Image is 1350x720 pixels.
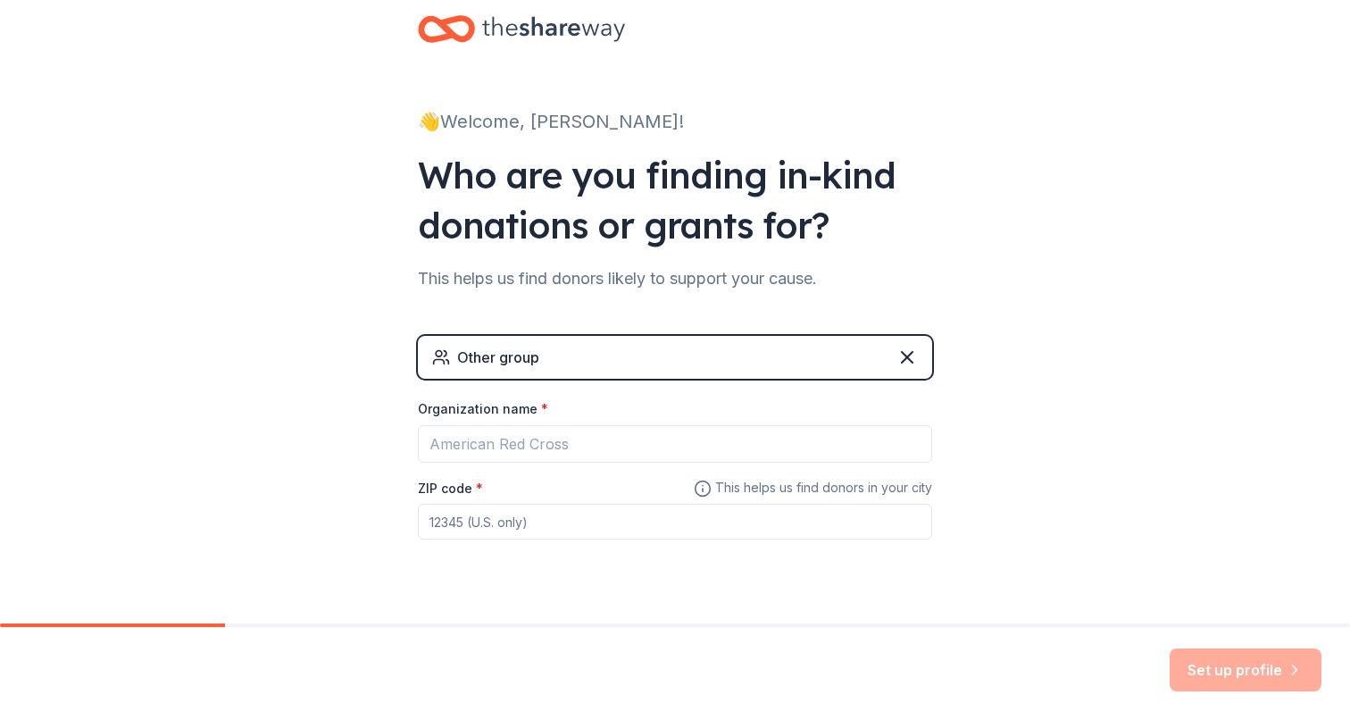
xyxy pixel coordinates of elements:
[418,400,548,418] label: Organization name
[457,347,539,368] div: Other group
[418,264,932,293] div: This helps us find donors likely to support your cause.
[418,150,932,250] div: Who are you finding in-kind donations or grants for?
[418,425,932,463] input: American Red Cross
[418,504,932,540] input: 12345 (U.S. only)
[418,107,932,136] div: 👋 Welcome, [PERSON_NAME]!
[418,480,483,498] label: ZIP code
[694,477,932,499] span: This helps us find donors in your city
